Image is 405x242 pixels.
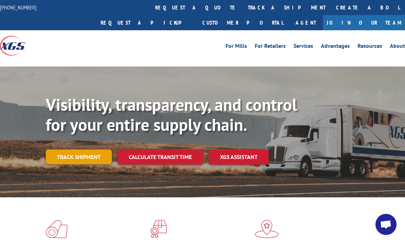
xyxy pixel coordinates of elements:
[289,15,323,30] a: Agent
[293,43,313,51] a: Services
[209,149,269,165] a: XGS ASSISTANT
[118,149,203,165] a: Calculate transit time
[323,15,405,30] a: Join Our Team
[46,220,68,238] img: xgs-icon-total-supply-chain-intelligence-red
[375,214,397,235] div: Open chat
[95,15,197,30] a: Request a pickup
[226,43,247,51] a: For Mills
[321,43,350,51] a: Advantages
[255,220,279,238] img: xgs-icon-flagship-distribution-model-red
[46,94,297,136] b: Visibility, transparency, and control for your entire supply chain.
[357,43,382,51] a: Resources
[46,149,112,164] a: Track shipment
[390,43,405,51] a: About
[150,220,167,238] img: xgs-icon-focused-on-flooring-red
[255,43,286,51] a: For Retailers
[197,15,289,30] a: Customer Portal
